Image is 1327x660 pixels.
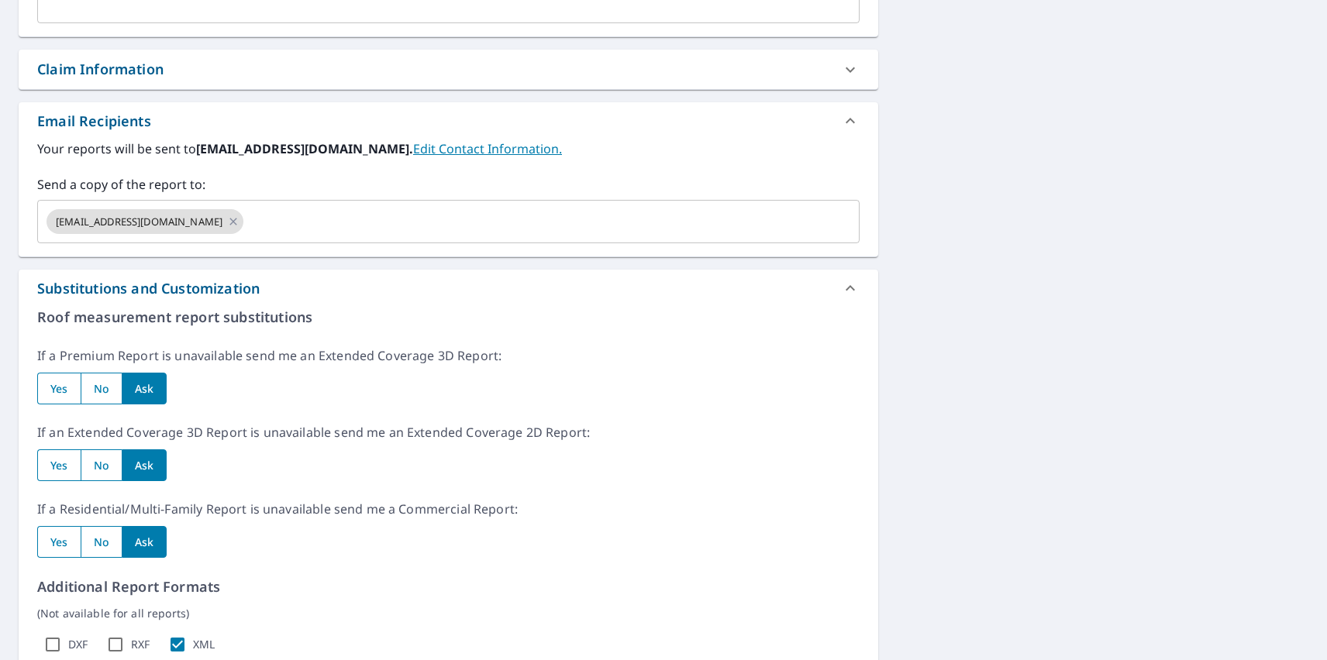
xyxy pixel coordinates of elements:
[37,139,860,158] label: Your reports will be sent to
[37,175,860,194] label: Send a copy of the report to:
[37,423,860,442] p: If an Extended Coverage 3D Report is unavailable send me an Extended Coverage 2D Report:
[196,140,413,157] b: [EMAIL_ADDRESS][DOMAIN_NAME].
[37,500,860,518] p: If a Residential/Multi-Family Report is unavailable send me a Commercial Report:
[193,638,215,651] label: XML
[37,576,860,597] p: Additional Report Formats
[68,638,88,651] label: DXF
[47,209,243,234] div: [EMAIL_ADDRESS][DOMAIN_NAME]
[37,278,260,299] div: Substitutions and Customization
[413,140,562,157] a: EditContactInfo
[37,59,164,80] div: Claim Information
[19,102,878,139] div: Email Recipients
[47,215,232,229] span: [EMAIL_ADDRESS][DOMAIN_NAME]
[131,638,150,651] label: RXF
[37,605,860,621] p: (Not available for all reports)
[37,307,860,328] p: Roof measurement report substitutions
[37,346,860,365] p: If a Premium Report is unavailable send me an Extended Coverage 3D Report:
[19,50,878,89] div: Claim Information
[37,111,151,132] div: Email Recipients
[19,270,878,307] div: Substitutions and Customization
